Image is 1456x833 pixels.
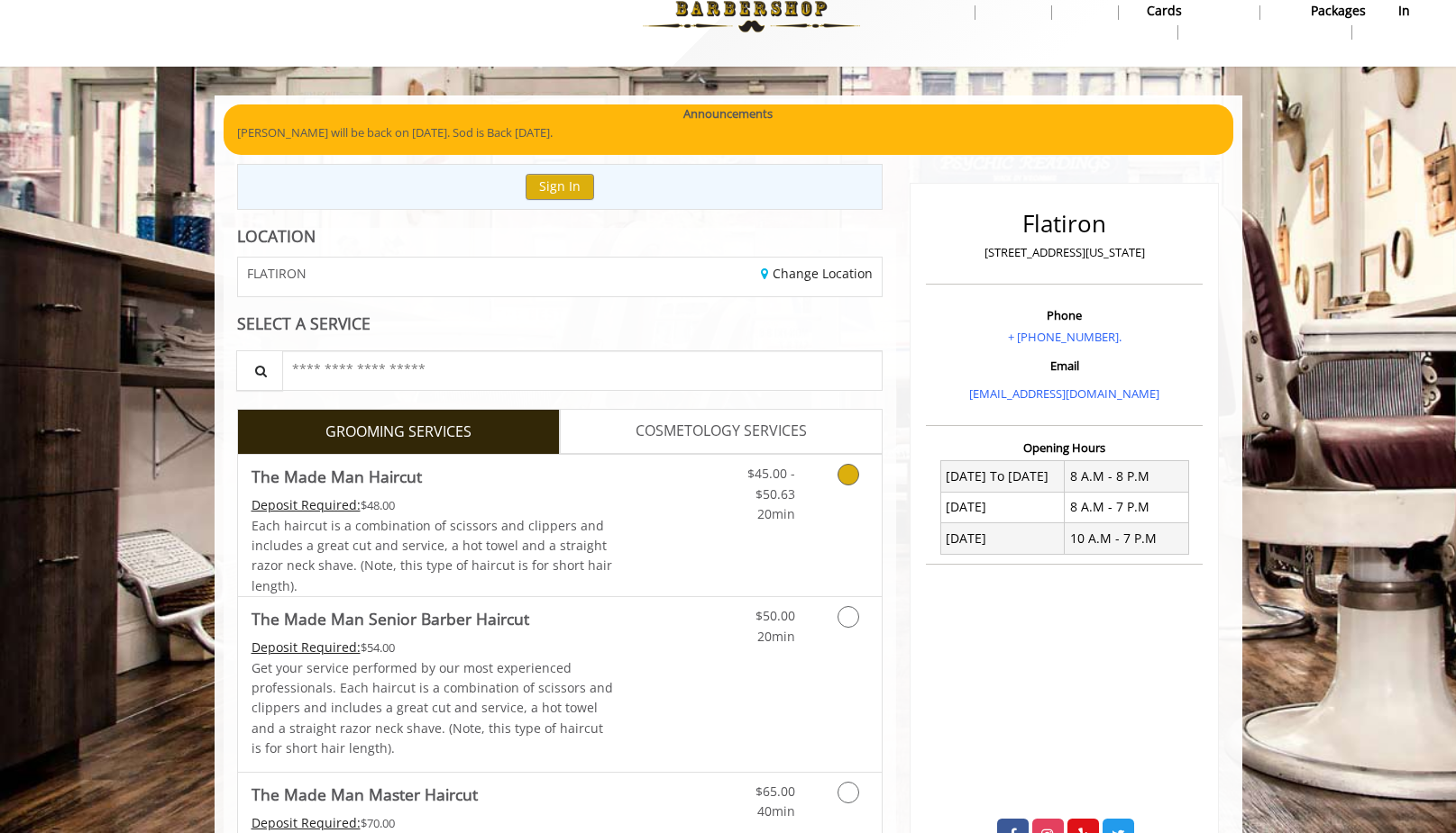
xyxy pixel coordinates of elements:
a: Change Location [761,265,873,282]
b: The Made Man Senior Barber Haircut [252,606,529,631]
span: COSMETOLOGY SERVICES [636,420,807,443]
h3: Email [930,359,1198,372]
td: 8 A.M - 7 P.M [1065,492,1189,522]
button: Sign In [526,174,594,200]
b: The Made Man Haircut [252,464,422,489]
button: Service Search [236,350,283,391]
span: 20min [757,505,795,522]
td: [DATE] To [DATE] [940,461,1065,492]
td: 10 A.M - 7 P.M [1065,523,1189,554]
span: $45.00 - $50.63 [747,465,795,502]
td: [DATE] [940,523,1065,554]
span: 40min [757,802,795,819]
a: + [PHONE_NUMBER]. [1008,329,1122,345]
b: Announcements [683,104,773,123]
p: [PERSON_NAME] will be back on [DATE]. Sod is Back [DATE]. [237,123,1220,142]
div: $48.00 [252,495,614,515]
span: This service needs some Advance to be paid before we block your appointment [252,496,361,513]
span: This service needs some Advance to be paid before we block your appointment [252,638,361,656]
span: This service needs some Advance to be paid before we block your appointment [252,814,361,831]
h2: Flatiron [930,211,1198,237]
span: FLATIRON [247,267,307,280]
span: GROOMING SERVICES [325,421,472,444]
p: Get your service performed by our most experienced professionals. Each haircut is a combination o... [252,658,614,759]
div: SELECT A SERVICE [237,315,884,332]
div: $70.00 [252,813,614,833]
div: $54.00 [252,638,614,657]
a: [EMAIL_ADDRESS][DOMAIN_NAME] [969,385,1159,402]
td: [DATE] [940,492,1065,522]
span: 20min [757,628,795,645]
p: [STREET_ADDRESS][US_STATE] [930,243,1198,262]
h3: Phone [930,309,1198,321]
td: 8 A.M - 8 P.M [1065,461,1189,492]
span: $65.00 [755,783,795,800]
span: Each haircut is a combination of scissors and clippers and includes a great cut and service, a ho... [252,517,612,594]
span: $50.00 [755,607,795,624]
h3: Opening Hours [926,441,1203,454]
b: The Made Man Master Haircut [252,782,478,807]
b: LOCATION [237,225,316,247]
